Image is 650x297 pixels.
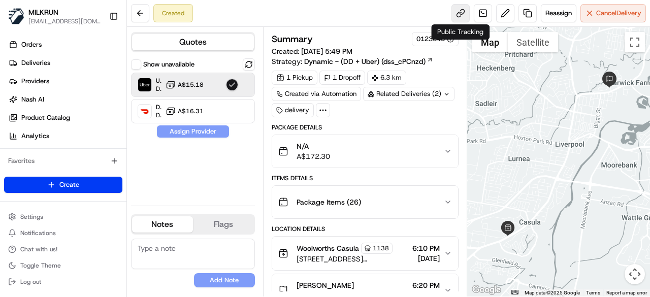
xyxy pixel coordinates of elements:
[4,91,126,108] a: Nash AI
[138,105,151,118] img: DoorDash Drive
[20,229,56,237] span: Notifications
[272,35,313,44] h3: Summary
[20,245,57,253] span: Chat with us!
[586,290,600,295] a: Terms
[304,56,433,67] a: Dynamic - (DD + Uber) (dss_cPCnzd)
[132,34,254,50] button: Quotes
[20,261,61,270] span: Toggle Theme
[297,141,330,151] span: N/A
[297,254,408,264] span: [STREET_ADDRESS][PERSON_NAME]
[272,225,459,233] div: Location Details
[511,290,518,294] button: Keyboard shortcuts
[4,110,126,126] a: Product Catalog
[272,174,459,182] div: Items Details
[138,78,151,91] img: Uber
[431,24,490,40] div: Public Tracking
[28,7,58,17] button: MILKRUN
[412,253,440,263] span: [DATE]
[156,85,161,93] span: Dropoff ETA 56 minutes
[4,242,122,256] button: Chat with us!
[606,290,647,295] a: Report a map error
[272,71,317,85] div: 1 Pickup
[4,73,126,89] a: Providers
[580,4,646,22] button: CancelDelivery
[178,81,204,89] span: A$15.18
[470,283,503,296] img: Google
[596,9,641,18] span: Cancel Delivery
[363,87,454,101] div: Related Deliveries (2)
[297,197,361,207] span: Package Items ( 26 )
[156,111,161,119] span: Dropoff ETA 55 minutes
[545,9,572,18] span: Reassign
[4,4,105,28] button: MILKRUNMILKRUN[EMAIL_ADDRESS][DOMAIN_NAME]
[20,213,43,221] span: Settings
[272,135,458,168] button: N/AA$172.30
[297,243,359,253] span: Woolworths Casula
[272,103,314,117] div: delivery
[367,71,406,85] div: 6.3 km
[412,243,440,253] span: 6:10 PM
[525,290,580,295] span: Map data ©2025 Google
[297,280,354,290] span: [PERSON_NAME]
[4,258,122,273] button: Toggle Theme
[412,280,440,290] span: 6:20 PM
[4,128,126,144] a: Analytics
[272,237,458,270] button: Woolworths Casula1138[STREET_ADDRESS][PERSON_NAME]6:10 PM[DATE]
[319,71,365,85] div: 1 Dropoff
[193,216,254,233] button: Flags
[132,216,193,233] button: Notes
[272,56,433,67] div: Strategy:
[4,55,126,71] a: Deliveries
[166,106,204,116] button: A$16.31
[301,47,352,56] span: [DATE] 5:49 PM
[470,283,503,296] a: Open this area in Google Maps (opens a new window)
[625,264,645,284] button: Map camera controls
[297,151,330,161] span: A$172.30
[8,8,24,24] img: MILKRUN
[178,107,204,115] span: A$16.31
[28,17,101,25] button: [EMAIL_ADDRESS][DOMAIN_NAME]
[508,32,558,52] button: Show satellite imagery
[4,226,122,240] button: Notifications
[272,87,361,101] a: Created via Automation
[625,32,645,52] button: Toggle fullscreen view
[4,37,126,53] a: Orders
[143,60,194,69] label: Show unavailable
[21,58,50,68] span: Deliveries
[4,177,122,193] button: Create
[541,4,576,22] button: Reassign
[373,244,389,252] span: 1138
[21,40,42,49] span: Orders
[304,56,426,67] span: Dynamic - (DD + Uber) (dss_cPCnzd)
[272,46,352,56] span: Created:
[166,80,204,90] button: A$15.18
[416,35,454,44] button: 0123640
[21,77,49,86] span: Providers
[4,153,122,169] div: Favorites
[156,77,161,85] span: Uber
[21,95,44,104] span: Nash AI
[59,180,79,189] span: Create
[272,123,459,131] div: Package Details
[20,278,41,286] span: Log out
[21,113,70,122] span: Product Catalog
[272,186,458,218] button: Package Items (26)
[4,275,122,289] button: Log out
[21,131,49,141] span: Analytics
[156,103,161,111] span: DoorDash Drive
[4,210,122,224] button: Settings
[472,32,508,52] button: Show street map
